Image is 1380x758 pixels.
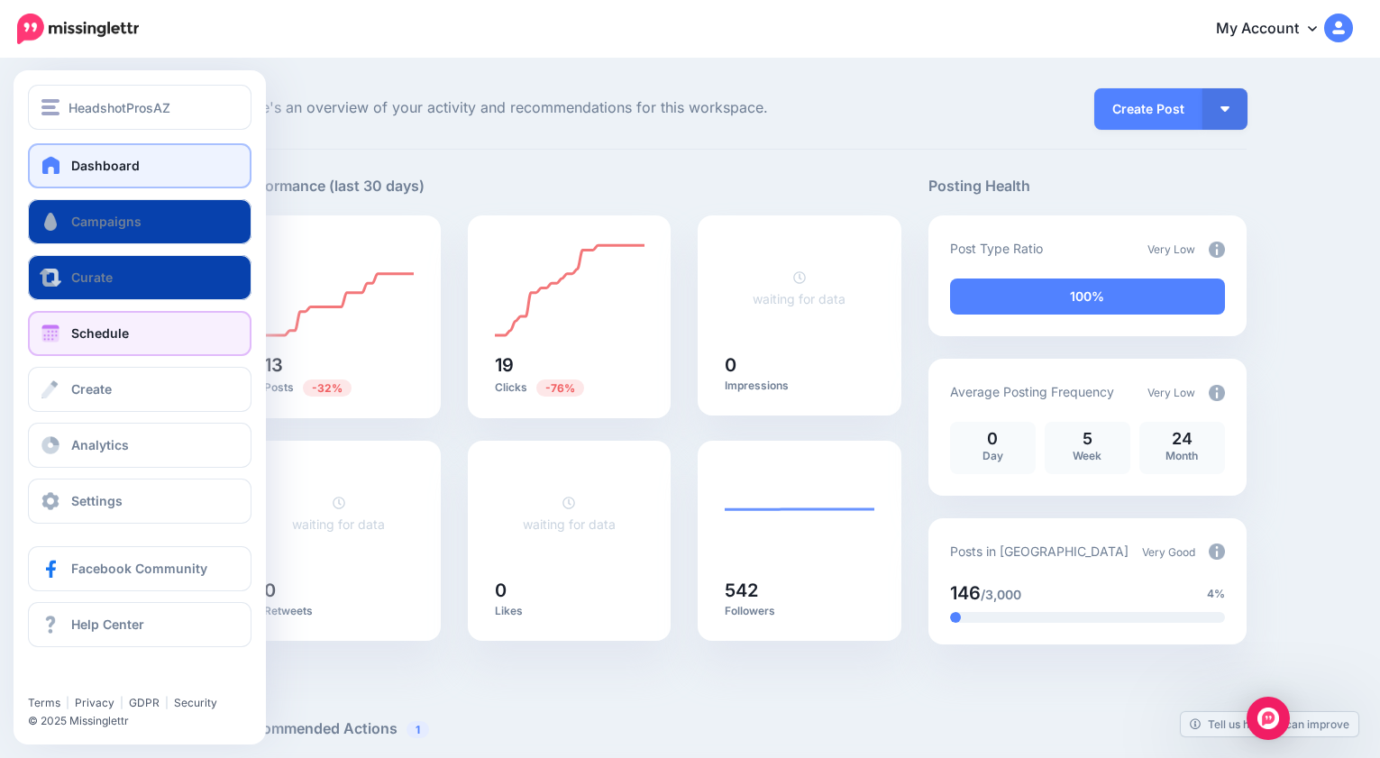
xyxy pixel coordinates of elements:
a: Facebook Community [28,546,251,591]
h5: Posting Health [928,175,1247,197]
span: Day [982,449,1003,462]
h5: 0 [725,356,874,374]
span: Help Center [71,616,144,632]
h5: 19 [495,356,644,374]
span: Previous period: 79 [536,379,584,397]
span: Month [1165,449,1198,462]
div: Domain Overview [72,106,161,118]
p: Retweets [264,604,414,618]
img: Missinglettr [17,14,139,44]
img: logo_orange.svg [29,29,43,43]
div: Open Intercom Messenger [1247,697,1290,740]
img: menu.png [41,99,59,115]
img: website_grey.svg [29,47,43,61]
a: Tell us how we can improve [1181,712,1358,736]
img: info-circle-grey.png [1209,385,1225,401]
a: Create Post [1094,88,1202,130]
span: Very Good [1142,545,1195,559]
p: Posts [264,379,414,396]
span: Facebook Community [71,561,207,576]
p: Posts in [GEOGRAPHIC_DATA] [950,541,1129,562]
button: HeadshotProsAZ [28,85,251,130]
img: arrow-down-white.png [1220,106,1229,112]
a: Curate [28,255,251,300]
li: © 2025 Missinglettr [28,712,265,730]
p: Likes [495,604,644,618]
a: Terms [28,696,60,709]
span: Curate [71,269,113,285]
span: Analytics [71,437,129,452]
span: 1 [407,721,429,738]
h5: 542 [725,581,874,599]
p: Post Type Ratio [950,238,1043,259]
span: HeadshotProsAZ [69,97,170,118]
img: tab_domain_overview_orange.svg [52,105,67,119]
span: Previous period: 19 [303,379,352,397]
a: Help Center [28,602,251,647]
span: Schedule [71,325,129,341]
a: Create [28,367,251,412]
a: Schedule [28,311,251,356]
span: Very Low [1147,242,1195,256]
p: Clicks [495,379,644,396]
h5: 0 [264,581,414,599]
div: Keywords by Traffic [202,106,297,118]
h5: 13 [264,356,414,374]
span: | [120,696,123,709]
a: waiting for data [523,496,616,532]
span: Here's an overview of your activity and recommendations for this workspace. [237,96,901,120]
p: Impressions [725,379,874,393]
span: /3,000 [981,587,1021,602]
p: Followers [725,604,874,618]
p: 0 [959,431,1027,447]
span: Dashboard [71,158,140,173]
span: Week [1073,449,1101,462]
a: Campaigns [28,199,251,244]
img: info-circle-grey.png [1209,543,1225,560]
a: Settings [28,479,251,524]
h5: Performance (last 30 days) [237,175,425,197]
p: Average Posting Frequency [950,381,1114,402]
div: 100% of your posts in the last 30 days have been from Drip Campaigns [950,279,1225,315]
img: info-circle-grey.png [1209,242,1225,258]
iframe: Twitter Follow Button [28,670,168,688]
div: 4% of your posts in the last 30 days have been from Drip Campaigns [950,612,961,623]
span: Create [71,381,112,397]
span: 4% [1207,585,1225,603]
a: GDPR [129,696,160,709]
a: Dashboard [28,143,251,188]
h5: 0 [495,581,644,599]
span: | [165,696,169,709]
img: tab_keywords_by_traffic_grey.svg [182,105,196,119]
div: v 4.0.25 [50,29,88,43]
span: Campaigns [71,214,142,229]
h5: Recommended Actions [237,717,1247,740]
a: waiting for data [292,496,385,532]
a: waiting for data [753,270,845,306]
div: Domain: [DOMAIN_NAME] [47,47,198,61]
a: Analytics [28,423,251,468]
a: Security [174,696,217,709]
span: Very Low [1147,386,1195,399]
p: 5 [1054,431,1121,447]
span: | [66,696,69,709]
p: 24 [1148,431,1216,447]
span: 146 [950,582,981,604]
a: My Account [1198,7,1353,51]
span: Settings [71,493,123,508]
a: Privacy [75,696,114,709]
